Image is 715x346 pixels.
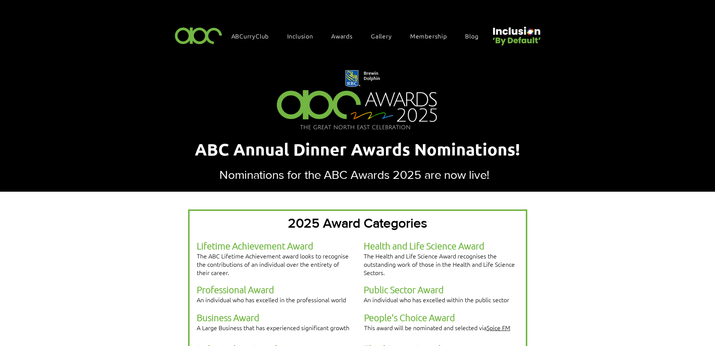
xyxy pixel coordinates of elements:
[406,28,458,44] a: Membership
[231,32,269,40] span: ABCurryClub
[197,284,274,295] span: Professional Award
[219,168,489,181] span: Nominations for the ABC Awards 2025 are now live!
[364,295,509,304] span: An individual who has excelled within the public sector
[197,240,313,251] span: Lifetime Achievement Award
[197,323,349,332] span: A Large Business that has experienced significant growth
[364,240,484,251] span: Health and Life Science Award
[364,312,455,323] span: People's Choice Award
[364,323,510,332] span: This award will be nominated and selected via
[410,32,447,40] span: Membership
[267,60,448,141] img: Northern Insights Double Pager Apr 2025.png
[371,32,392,40] span: Gallery
[367,28,403,44] a: Gallery
[461,28,490,44] a: Blog
[487,323,510,332] a: Spice FM
[197,252,349,277] span: The ABC Lifetime Achievement award looks to recognise the contributions of an individual over the...
[331,32,353,40] span: Awards
[328,28,364,44] div: Awards
[197,312,259,323] span: Business Award
[195,139,520,160] span: ABC Annual Dinner Awards Nominations!
[287,32,313,40] span: Inclusion
[173,24,225,46] img: ABC-Logo-Blank-Background-01-01-2.png
[465,32,478,40] span: Blog
[228,28,280,44] a: ABCurryClub
[228,28,490,44] nav: Site
[364,284,444,295] span: Public Sector Award
[288,216,427,230] span: 2025 Award Categories
[197,295,346,304] span: An individual who has excelled in the professional world
[490,20,542,46] img: Untitled design (22).png
[364,252,515,277] span: The Health and Life Science Award recognises the outstanding work of those in the Health and Life...
[283,28,325,44] div: Inclusion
